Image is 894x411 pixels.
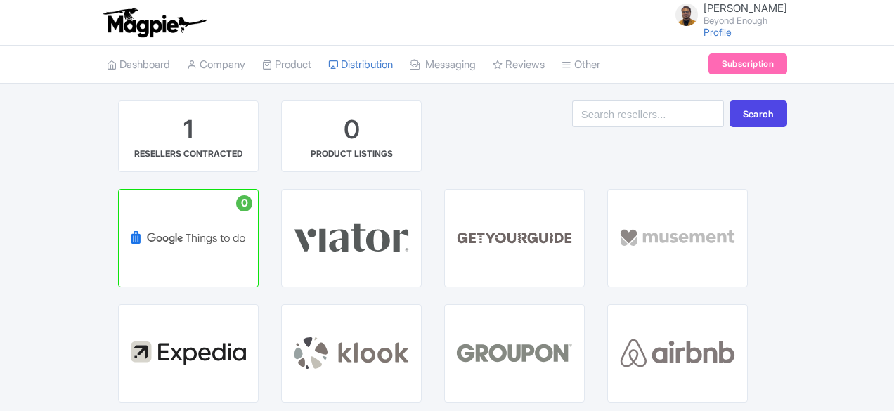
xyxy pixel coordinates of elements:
a: Profile [704,26,732,38]
small: Beyond Enough [704,16,787,25]
a: Subscription [708,53,787,74]
div: PRODUCT LISTINGS [311,148,393,160]
a: Messaging [410,46,476,84]
a: Reviews [493,46,545,84]
div: 1 [183,112,193,148]
input: Search resellers... [572,100,724,127]
img: hz4u3wb4kti5defhoxor.png [675,4,698,26]
a: 0 [118,189,259,287]
a: Distribution [328,46,393,84]
a: Other [562,46,600,84]
a: 1 RESELLERS CONTRACTED [118,100,259,172]
a: 0 PRODUCT LISTINGS [281,100,422,172]
div: 0 [344,112,360,148]
img: logo-ab69f6fb50320c5b225c76a69d11143b.png [100,7,209,38]
a: Dashboard [107,46,170,84]
button: Search [730,100,787,127]
div: RESELLERS CONTRACTED [134,148,242,160]
a: Product [262,46,311,84]
a: Company [187,46,245,84]
a: [PERSON_NAME] Beyond Enough [667,3,787,25]
span: [PERSON_NAME] [704,1,787,15]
